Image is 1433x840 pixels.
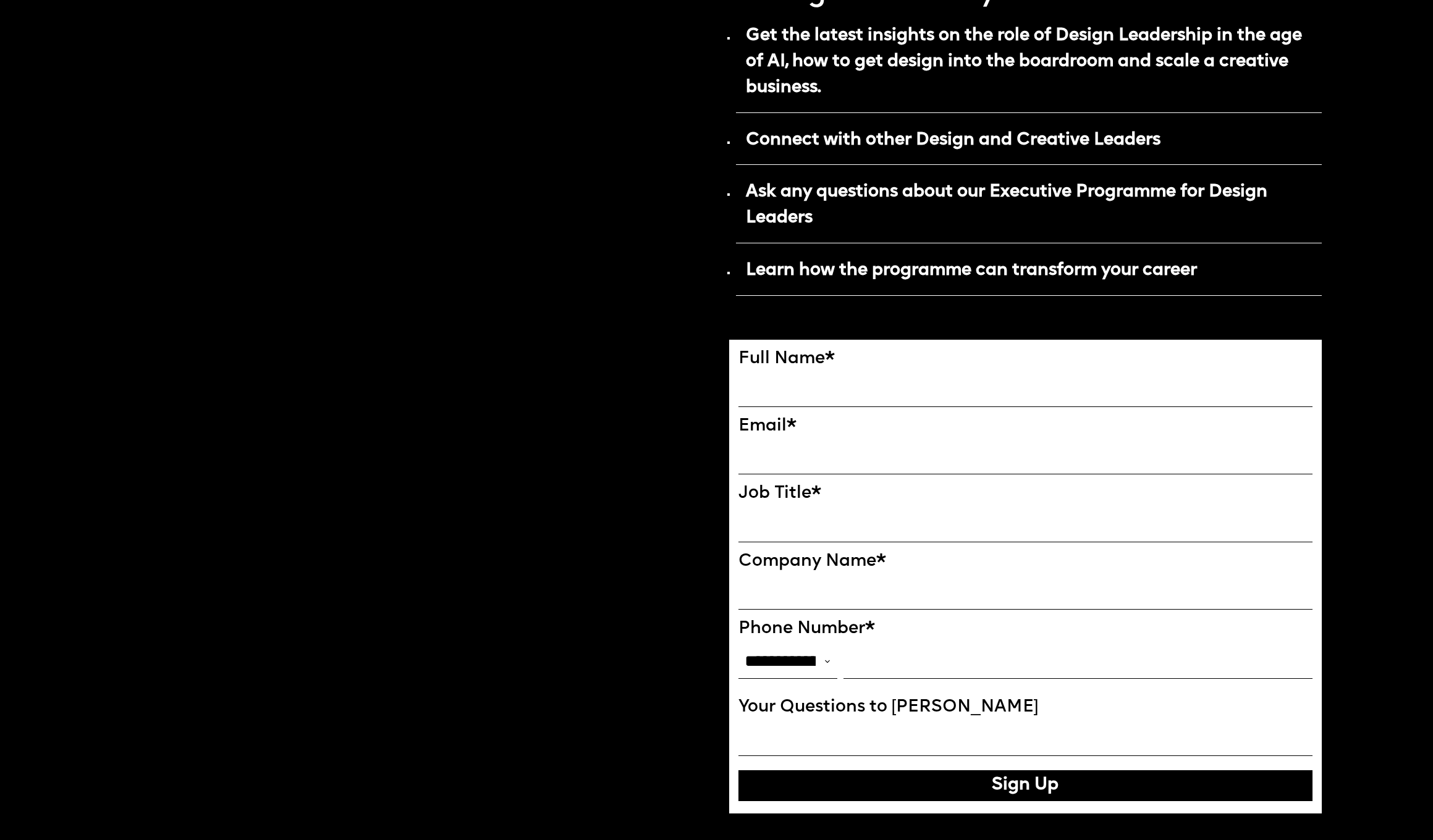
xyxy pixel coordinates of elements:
[738,349,1313,369] label: Full Name
[738,770,1313,801] button: Sign Up
[746,262,1197,279] strong: Learn how the programme can transform your career
[746,27,1302,96] strong: Get the latest insights on the role of Design Leadership in the age of AI, how to get design into...
[746,132,1160,149] strong: Connect with other Design and Creative Leaders
[738,552,1313,572] label: Company Name
[738,484,1313,504] label: Job Title
[746,183,1267,227] strong: Ask any questions about our Executive Programme for Design Leaders
[738,619,1313,639] label: Phone Number
[738,697,1313,718] label: Your Questions to [PERSON_NAME]
[738,416,1313,437] label: Email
